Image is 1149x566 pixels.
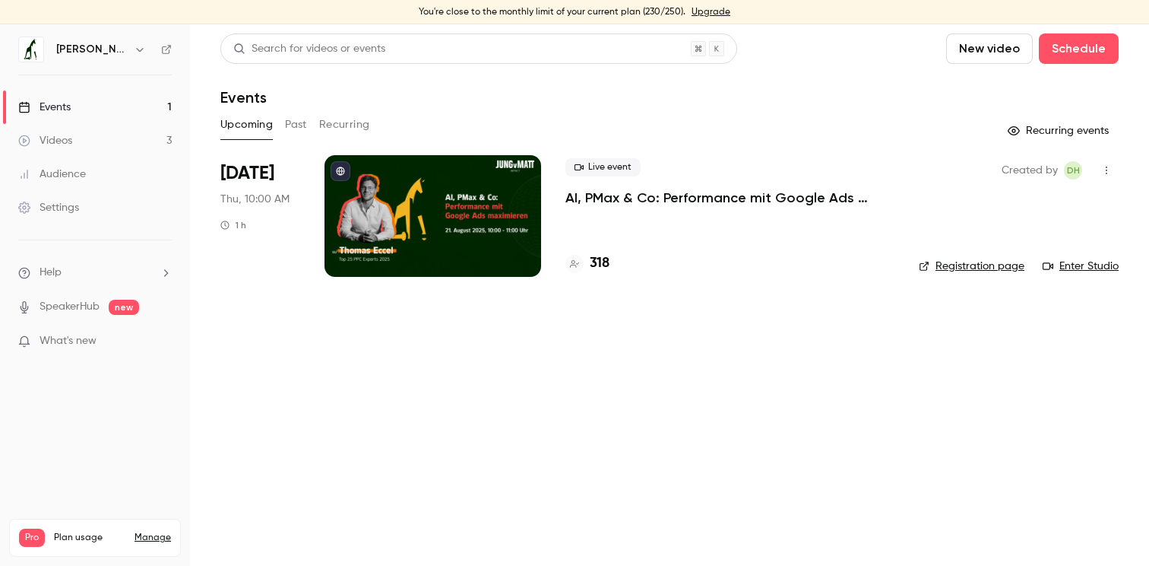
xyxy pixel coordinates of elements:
[1067,161,1080,180] span: DH
[285,113,307,137] button: Past
[220,155,300,277] div: Aug 21 Thu, 10:00 AM (Europe/Zurich)
[40,299,100,315] a: SpeakerHub
[40,333,97,349] span: What's new
[220,113,273,137] button: Upcoming
[946,33,1033,64] button: New video
[18,100,71,115] div: Events
[590,253,609,274] h4: 318
[692,6,730,18] a: Upgrade
[565,158,641,176] span: Live event
[220,192,290,207] span: Thu, 10:00 AM
[919,259,1024,274] a: Registration page
[18,265,172,281] li: help-dropdown-opener
[54,532,125,544] span: Plan usage
[135,532,171,544] a: Manage
[18,167,86,182] div: Audience
[1043,259,1119,274] a: Enter Studio
[1002,161,1058,180] span: Created by
[1001,119,1119,143] button: Recurring events
[40,265,62,281] span: Help
[109,300,139,315] span: new
[220,219,246,231] div: 1 h
[18,133,72,148] div: Videos
[220,161,274,186] span: [DATE]
[56,42,128,57] h6: [PERSON_NAME] von [PERSON_NAME] IMPACT
[220,88,267,107] h1: Events
[1064,161,1082,180] span: Dominik Habermacher
[19,37,43,62] img: Jung von Matt IMPACT
[565,189,894,207] a: AI, PMax & Co: Performance mit Google Ads maximieren
[1039,33,1119,64] button: Schedule
[319,113,370,137] button: Recurring
[233,41,385,57] div: Search for videos or events
[19,529,45,547] span: Pro
[18,200,79,215] div: Settings
[565,253,609,274] a: 318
